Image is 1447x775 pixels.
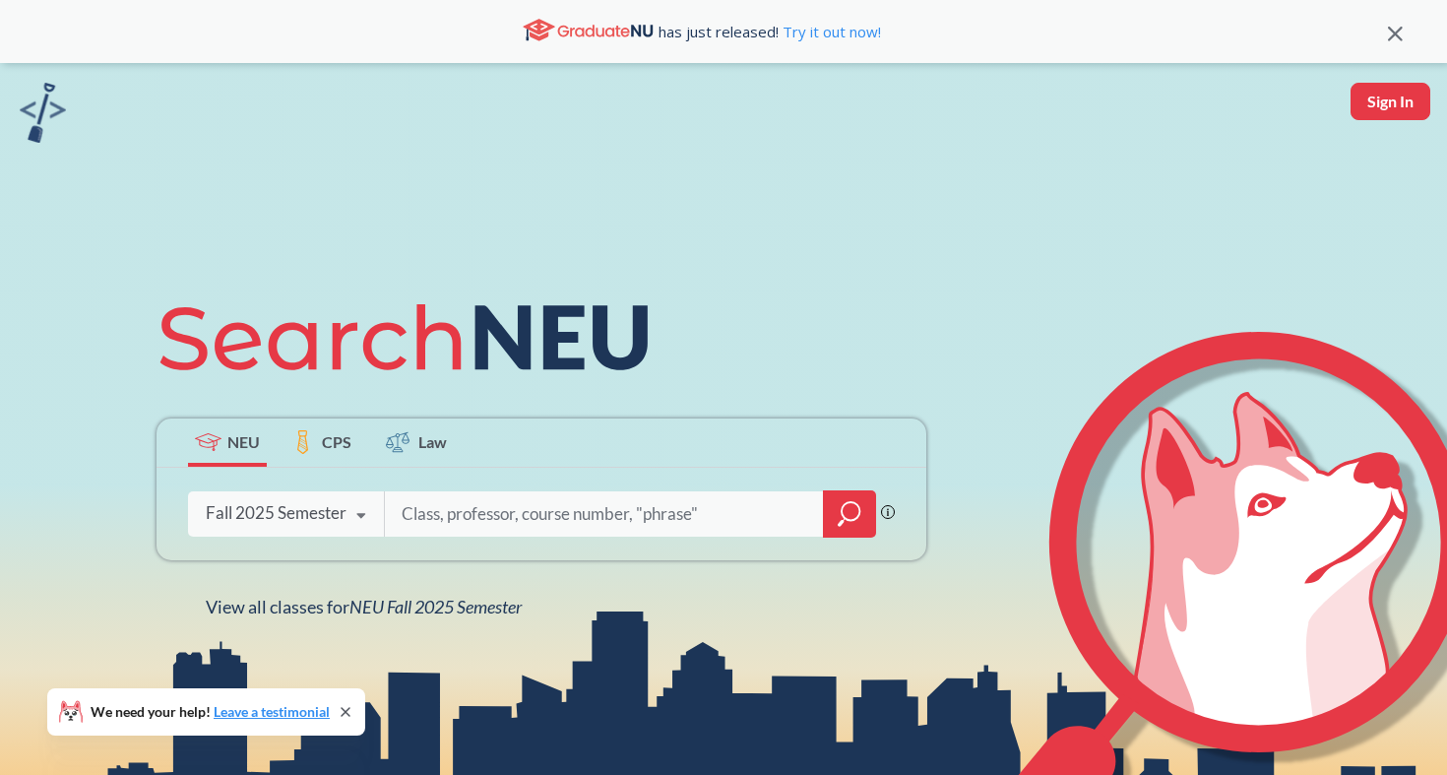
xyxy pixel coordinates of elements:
[214,703,330,720] a: Leave a testimonial
[349,596,522,617] span: NEU Fall 2025 Semester
[227,430,260,453] span: NEU
[206,596,522,617] span: View all classes for
[823,490,876,538] div: magnifying glass
[418,430,447,453] span: Law
[20,83,66,143] img: sandbox logo
[91,705,330,719] span: We need your help!
[838,500,861,528] svg: magnifying glass
[322,430,351,453] span: CPS
[1351,83,1430,120] button: Sign In
[659,21,881,42] span: has just released!
[206,502,346,524] div: Fall 2025 Semester
[779,22,881,41] a: Try it out now!
[20,83,66,149] a: sandbox logo
[400,493,809,535] input: Class, professor, course number, "phrase"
